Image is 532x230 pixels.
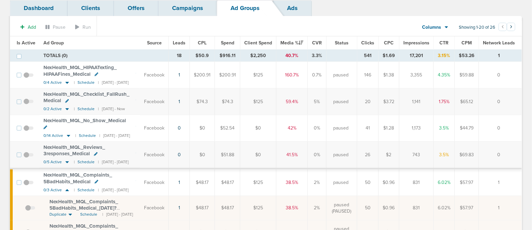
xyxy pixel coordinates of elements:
small: | [DATE] - [DATE] [99,133,130,138]
td: 0.7% [308,62,326,88]
td: $48.17 [190,196,215,220]
span: Leads [173,40,185,46]
td: $916.11 [215,50,240,62]
span: Columns [422,24,441,31]
td: 743 [399,142,434,169]
span: Add [28,24,36,30]
a: Ads [273,0,311,16]
td: $57.97 [455,169,479,196]
a: 1 [178,205,180,211]
td: $53.26 [455,50,479,62]
td: 146 [357,62,379,88]
td: 0% [308,142,326,169]
td: 40.7% [276,50,308,62]
span: Spend [221,40,234,46]
td: 2% [308,169,326,196]
span: CPC [384,40,394,46]
td: Facebook [140,196,169,220]
span: 0/14 Active [43,133,63,138]
span: NexHealth_ MQL_ Complaints_ 5BadHabits_ Medical_ [DATE]?id=183&cmp_ id=9658082 [49,199,118,218]
span: Showing 1-20 of 26 [459,25,495,30]
span: CTR [440,40,449,46]
td: 20 [357,88,379,115]
td: 1.75% [434,88,455,115]
span: NexHealth_ MQL_ HIPAATexting_ HIPAAFines_ Medical [43,64,117,77]
td: 0% [308,115,326,141]
td: 1 [479,196,522,220]
span: CPL [198,40,207,46]
td: 6.02% [434,169,455,196]
td: TOTALS (0) [39,50,169,62]
td: $125 [240,169,276,196]
small: Schedule [78,160,95,165]
td: paused (PAUSED) [326,196,357,220]
td: 3,355 [399,62,434,88]
td: 4.35% [434,62,455,88]
td: 3.15% [434,50,455,62]
td: 50 [357,169,379,196]
td: 3.5% [434,142,455,169]
td: 18 [169,50,190,62]
td: 50 [357,196,379,220]
td: $0.96 [379,196,399,220]
td: 38.5% [276,196,308,220]
td: 831 [399,196,434,220]
td: 3.5% [434,115,455,141]
button: Add [17,22,40,32]
small: | [DATE] - [DATE] [98,160,129,165]
td: 38.5% [276,169,308,196]
td: $2 [379,142,399,169]
a: 1 [178,72,180,78]
span: 0/3 Active [43,188,62,193]
td: Facebook [140,115,169,141]
span: paused [333,125,349,132]
span: Media % [280,40,303,46]
td: $51.88 [215,142,240,169]
small: | [DATE] - [DATE] [98,80,129,85]
a: Offers [114,0,158,16]
span: CVR [312,40,322,46]
td: 59.4% [276,88,308,115]
td: Facebook [140,88,169,115]
td: 41 [357,115,379,141]
td: $3.72 [379,88,399,115]
span: Schedule [80,212,97,217]
td: $52.54 [215,115,240,141]
span: Network Leads [483,40,515,46]
span: 0/4 Active [43,80,62,85]
td: 26 [357,142,379,169]
td: 160.7% [276,62,308,88]
td: 1,173 [399,115,434,141]
td: $125 [240,196,276,220]
td: $74.3 [190,88,215,115]
td: $200.91 [190,62,215,88]
td: $74.3 [215,88,240,115]
td: 3.3% [308,50,326,62]
span: 0/5 Active [43,160,62,165]
td: $0 [240,142,276,169]
td: $0.96 [379,169,399,196]
td: $0 [190,115,215,141]
a: Clients [68,0,114,16]
td: $48.17 [215,196,240,220]
td: $0 [190,142,215,169]
small: Schedule [78,188,95,193]
td: $1.38 [379,62,399,88]
td: 541 [357,50,379,62]
span: Is Active [17,40,35,46]
span: CPM [461,40,472,46]
span: NexHealth_ MQL_ Checklist_ FallRush_ Medical [43,91,129,104]
small: Schedule [79,133,96,138]
td: $125 [240,62,276,88]
td: $65.12 [455,88,479,115]
small: | [DATE] - [DATE] [102,212,133,217]
td: 41.5% [276,142,308,169]
small: Schedule [78,80,95,85]
td: $1.69 [379,50,399,62]
td: 5% [308,88,326,115]
td: 6.02% [434,196,455,220]
td: $48.17 [190,169,215,196]
a: Ad Groups [217,0,273,16]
